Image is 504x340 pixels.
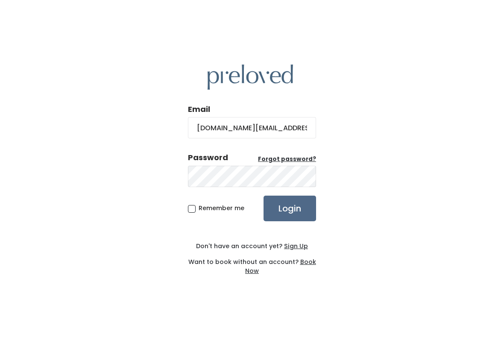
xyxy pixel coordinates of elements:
[258,155,316,164] a: Forgot password?
[188,251,316,276] div: Want to book without an account?
[264,196,316,221] input: Login
[188,242,316,251] div: Don't have an account yet?
[282,242,308,250] a: Sign Up
[188,152,228,163] div: Password
[188,104,210,115] label: Email
[284,242,308,250] u: Sign Up
[208,64,293,90] img: preloved logo
[199,204,244,212] span: Remember me
[245,258,316,275] a: Book Now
